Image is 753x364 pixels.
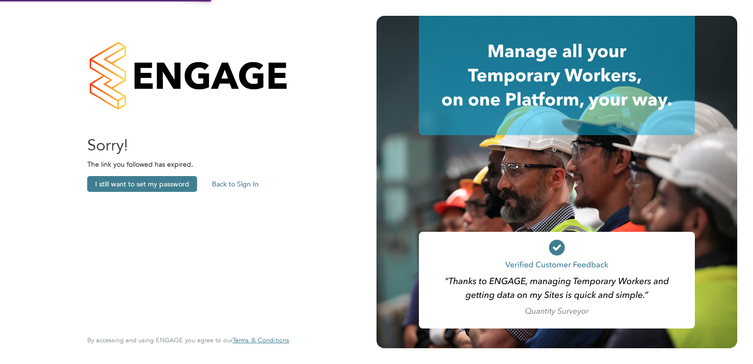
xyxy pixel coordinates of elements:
h2: Sorry! [87,135,279,156]
button: I still want to set my password [87,176,197,192]
button: Back to Sign In [204,176,267,192]
p: The link you followed has expired. [87,160,279,169]
a: Terms & Conditions [233,336,289,344]
span: By accessing and using ENGAGE you agree to our [87,336,289,344]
